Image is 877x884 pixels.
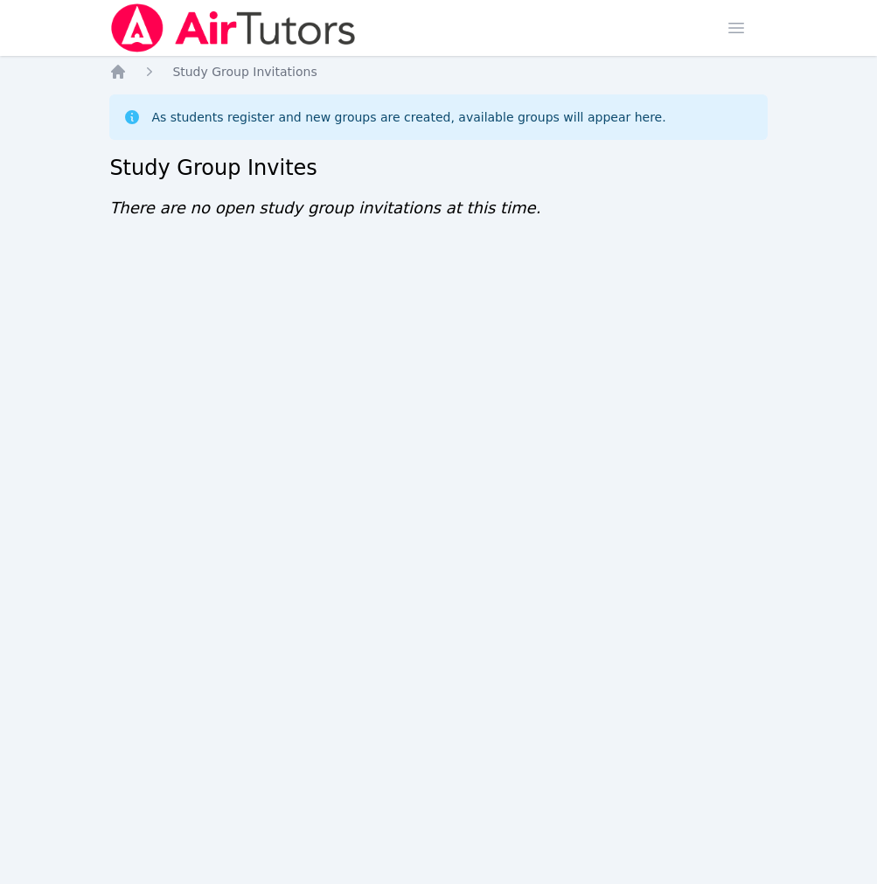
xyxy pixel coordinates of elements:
[109,198,540,217] span: There are no open study group invitations at this time.
[172,63,317,80] a: Study Group Invitations
[151,108,665,126] div: As students register and new groups are created, available groups will appear here.
[172,65,317,79] span: Study Group Invitations
[109,154,767,182] h2: Study Group Invites
[109,3,357,52] img: Air Tutors
[109,63,767,80] nav: Breadcrumb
